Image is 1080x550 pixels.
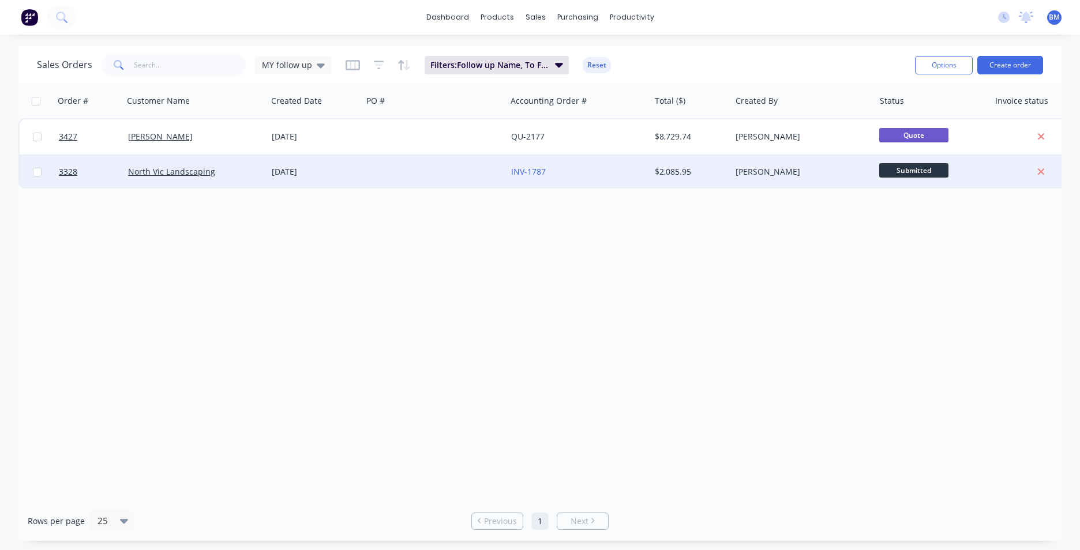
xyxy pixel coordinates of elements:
[879,163,948,178] span: Submitted
[127,95,190,107] div: Customer Name
[366,95,385,107] div: PO #
[736,95,778,107] div: Created By
[430,59,548,71] span: Filters: Follow up Name, To Follow Up
[128,131,193,142] a: [PERSON_NAME]
[520,9,552,26] div: sales
[59,131,77,142] span: 3427
[28,515,85,527] span: Rows per page
[484,515,517,527] span: Previous
[571,515,588,527] span: Next
[134,54,246,77] input: Search...
[915,56,973,74] button: Options
[59,119,128,154] a: 3427
[511,166,546,177] a: INV-1787
[272,166,358,178] div: [DATE]
[511,95,587,107] div: Accounting Order #
[557,515,608,527] a: Next page
[128,166,215,177] a: North Vic Landscaping
[655,131,723,142] div: $8,729.74
[59,166,77,178] span: 3328
[655,166,723,178] div: $2,085.95
[425,56,569,74] button: Filters:Follow up Name, To Follow Up
[511,131,545,142] a: QU-2177
[531,513,549,530] a: Page 1 is your current page
[736,131,864,142] div: [PERSON_NAME]
[472,515,523,527] a: Previous page
[272,131,358,142] div: [DATE]
[880,95,904,107] div: Status
[736,166,864,178] div: [PERSON_NAME]
[21,9,38,26] img: Factory
[995,95,1048,107] div: Invoice status
[475,9,520,26] div: products
[604,9,660,26] div: productivity
[59,155,128,189] a: 3328
[467,513,613,530] ul: Pagination
[262,59,312,71] span: MY follow up
[421,9,475,26] a: dashboard
[271,95,322,107] div: Created Date
[58,95,88,107] div: Order #
[37,59,92,70] h1: Sales Orders
[552,9,604,26] div: purchasing
[879,128,948,142] span: Quote
[1049,12,1060,22] span: BM
[583,57,611,73] button: Reset
[655,95,685,107] div: Total ($)
[977,56,1043,74] button: Create order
